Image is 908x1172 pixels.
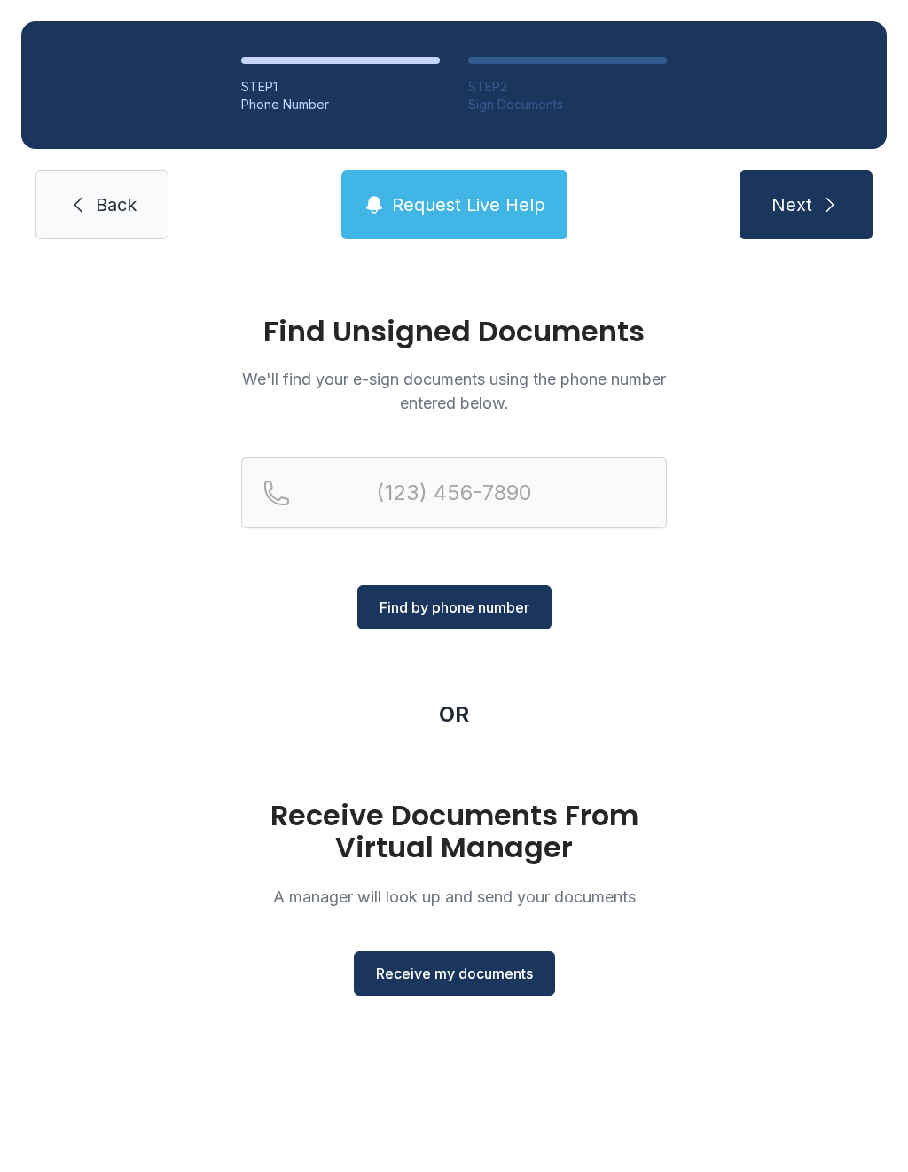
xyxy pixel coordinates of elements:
p: A manager will look up and send your documents [241,885,667,909]
div: Sign Documents [468,96,667,113]
div: STEP 1 [241,78,440,96]
span: Request Live Help [392,192,545,217]
div: Phone Number [241,96,440,113]
div: OR [439,700,469,729]
span: Receive my documents [376,963,533,984]
h1: Find Unsigned Documents [241,317,667,346]
span: Back [96,192,137,217]
p: We'll find your e-sign documents using the phone number entered below. [241,367,667,415]
input: Reservation phone number [241,457,667,528]
span: Next [771,192,812,217]
span: Find by phone number [380,597,529,618]
h1: Receive Documents From Virtual Manager [241,800,667,863]
div: STEP 2 [468,78,667,96]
